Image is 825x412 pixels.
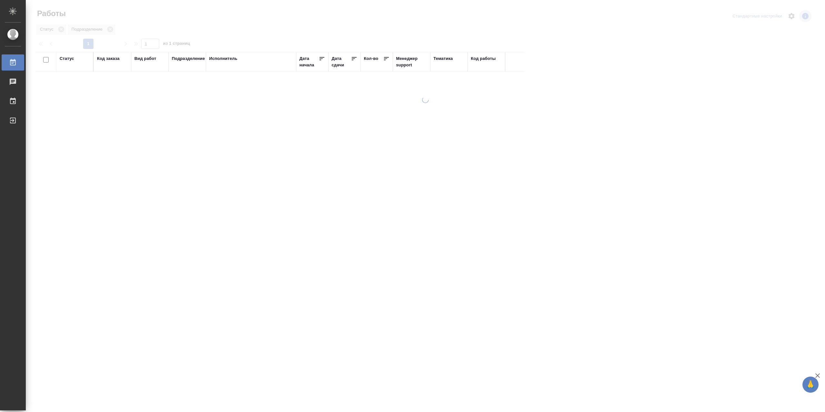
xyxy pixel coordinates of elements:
[802,377,819,393] button: 🙏
[172,55,205,62] div: Подразделение
[134,55,156,62] div: Вид работ
[471,55,496,62] div: Код работы
[299,55,319,68] div: Дата начала
[60,55,74,62] div: Статус
[396,55,427,68] div: Менеджер support
[332,55,351,68] div: Дата сдачи
[805,378,816,391] span: 🙏
[433,55,453,62] div: Тематика
[97,55,120,62] div: Код заказа
[209,55,238,62] div: Исполнитель
[364,55,378,62] div: Кол-во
